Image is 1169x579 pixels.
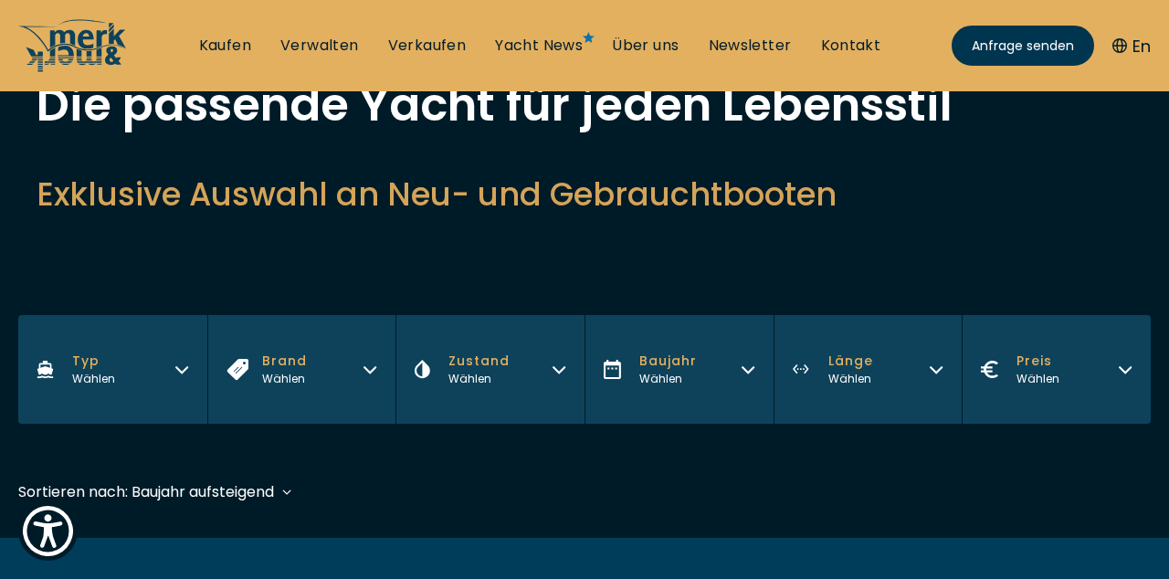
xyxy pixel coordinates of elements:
[72,352,115,371] span: Typ
[1112,34,1151,58] button: En
[584,315,774,424] button: BaujahrWählen
[262,371,307,387] div: Wählen
[639,352,697,371] span: Baujahr
[821,36,881,56] a: Kontakt
[72,371,115,387] div: Wählen
[612,36,679,56] a: Über uns
[962,315,1151,424] button: PreisWählen
[18,315,207,424] button: TypWählen
[388,36,467,56] a: Verkaufen
[709,36,792,56] a: Newsletter
[1016,352,1059,371] span: Preis
[207,315,396,424] button: BrandWählen
[280,36,359,56] a: Verwalten
[448,371,510,387] div: Wählen
[972,37,1074,56] span: Anfrage senden
[395,315,584,424] button: ZustandWählen
[18,480,274,503] div: Sortieren nach: Baujahr aufsteigend
[199,36,251,56] a: Kaufen
[18,501,78,561] button: Show Accessibility Preferences
[448,352,510,371] span: Zustand
[37,82,1132,128] h1: Die passende Yacht für jeden Lebensstil
[37,172,1132,216] h2: Exklusive Auswahl an Neu- und Gebrauchtbooten
[639,371,697,387] div: Wählen
[952,26,1094,66] a: Anfrage senden
[828,371,873,387] div: Wählen
[1016,371,1059,387] div: Wählen
[828,352,873,371] span: Länge
[262,352,307,371] span: Brand
[495,36,583,56] a: Yacht News
[774,315,963,424] button: LängeWählen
